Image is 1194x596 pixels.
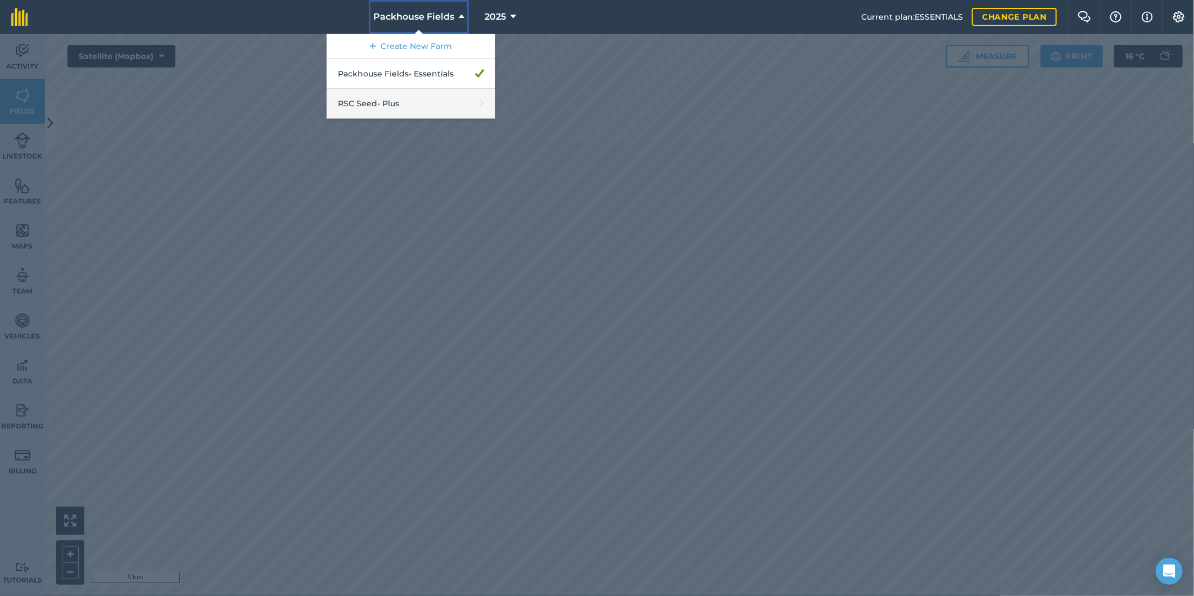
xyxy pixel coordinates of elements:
[1109,11,1123,22] img: A question mark icon
[1142,10,1153,24] img: svg+xml;base64,PHN2ZyB4bWxucz0iaHR0cDovL3d3dy53My5vcmcvMjAwMC9zdmciIHdpZHRoPSIxNyIgaGVpZ2h0PSIxNy...
[327,59,495,89] a: Packhouse Fields- Essentials
[861,11,963,23] span: Current plan : ESSENTIALS
[327,34,495,59] a: Create New Farm
[327,89,495,119] a: RSC Seed- Plus
[1172,11,1186,22] img: A cog icon
[373,10,454,24] span: Packhouse Fields
[1078,11,1091,22] img: Two speech bubbles overlapping with the left bubble in the forefront
[972,8,1057,26] a: Change plan
[1156,558,1183,585] div: Open Intercom Messenger
[11,8,28,26] img: fieldmargin Logo
[485,10,506,24] span: 2025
